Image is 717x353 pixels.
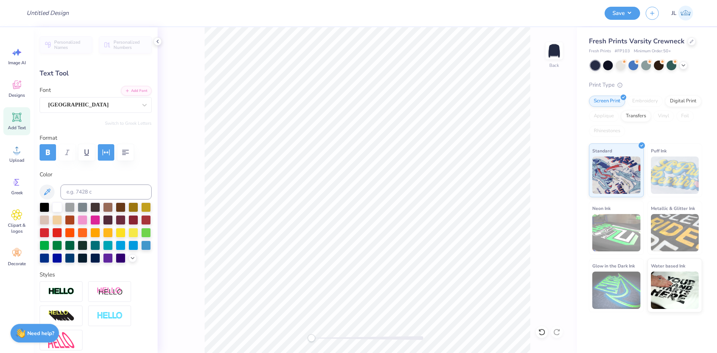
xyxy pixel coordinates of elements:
[592,272,640,309] img: Glow in the Dark Ink
[40,170,152,179] label: Color
[627,96,663,107] div: Embroidery
[48,310,74,322] img: 3D Illusion
[651,157,699,194] img: Puff Ink
[21,6,75,21] input: Untitled Design
[651,204,695,212] span: Metallic & Glitter Ink
[114,40,147,50] span: Personalized Numbers
[54,40,88,50] span: Personalized Names
[678,6,693,21] img: Jairo Laqui
[60,185,152,199] input: e.g. 7428 c
[589,126,625,137] div: Rhinestones
[605,7,640,20] button: Save
[634,48,671,55] span: Minimum Order: 50 +
[592,262,635,270] span: Glow in the Dark Ink
[40,36,92,53] button: Personalized Names
[589,37,685,46] span: Fresh Prints Varsity Crewneck
[589,96,625,107] div: Screen Print
[549,62,559,69] div: Back
[40,68,152,78] div: Text Tool
[592,157,640,194] img: Standard
[651,262,685,270] span: Water based Ink
[121,86,152,96] button: Add Font
[27,330,54,337] strong: Need help?
[97,287,123,296] img: Shadow
[676,111,694,122] div: Foil
[592,204,611,212] span: Neon Ink
[8,261,26,267] span: Decorate
[621,111,651,122] div: Transfers
[589,48,611,55] span: Fresh Prints
[8,125,26,131] span: Add Text
[592,214,640,251] img: Neon Ink
[589,111,619,122] div: Applique
[668,6,696,21] a: JL
[671,9,676,18] span: JL
[651,147,667,155] span: Puff Ink
[48,287,74,296] img: Stroke
[4,222,29,234] span: Clipart & logos
[547,43,562,58] img: Back
[9,92,25,98] span: Designs
[592,147,612,155] span: Standard
[9,157,24,163] span: Upload
[8,60,26,66] span: Image AI
[589,81,702,89] div: Print Type
[40,86,51,95] label: Font
[653,111,674,122] div: Vinyl
[651,214,699,251] img: Metallic & Glitter Ink
[615,48,630,55] span: # FP103
[105,120,152,126] button: Switch to Greek Letters
[40,270,55,279] label: Styles
[11,190,23,196] span: Greek
[99,36,152,53] button: Personalized Numbers
[97,312,123,320] img: Negative Space
[40,134,152,142] label: Format
[48,332,74,348] img: Free Distort
[651,272,699,309] img: Water based Ink
[665,96,701,107] div: Digital Print
[308,334,315,342] div: Accessibility label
